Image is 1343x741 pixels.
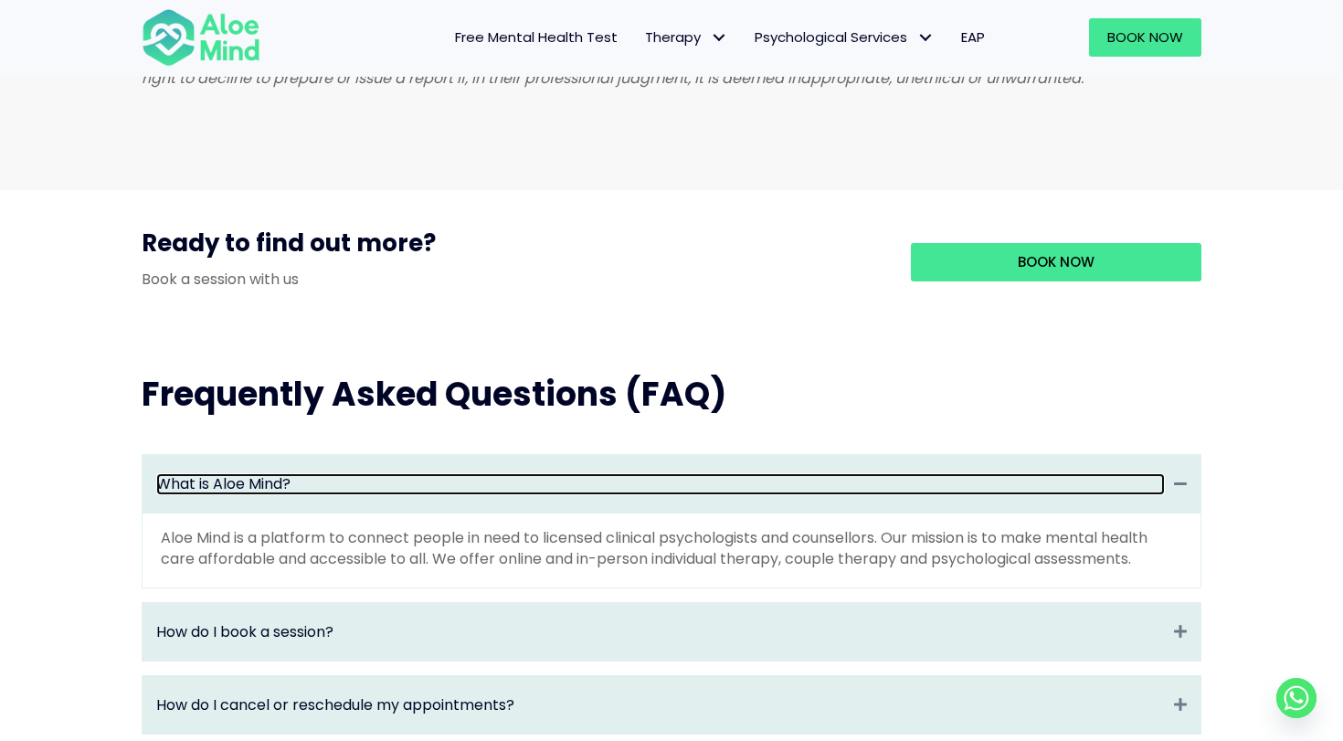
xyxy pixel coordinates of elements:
a: Book Now [1089,18,1201,57]
a: How do I cancel or reschedule my appointments? [156,694,1165,715]
span: Book Now [1018,252,1094,271]
a: Book Now [911,243,1201,281]
span: Free Mental Health Test [455,27,618,47]
img: Aloe mind Logo [142,7,260,68]
nav: Menu [284,18,999,57]
a: EAP [947,18,999,57]
a: What is Aloe Mind? [156,473,1165,494]
p: Aloe Mind is a platform to connect people in need to licensed clinical psychologists and counsell... [161,527,1182,569]
a: TherapyTherapy: submenu [631,18,741,57]
span: Therapy: submenu [705,25,732,51]
h3: Ready to find out more? [142,227,883,269]
span: Therapy [645,27,727,47]
i: Expand [1174,694,1187,715]
i: Collapse [1174,473,1187,494]
a: Whatsapp [1276,678,1317,718]
p: Book a session with us [142,269,883,290]
i: Expand [1174,621,1187,642]
span: Frequently Asked Questions (FAQ) [142,371,726,418]
a: Psychological ServicesPsychological Services: submenu [741,18,947,57]
span: Psychological Services [755,27,934,47]
span: Book Now [1107,27,1183,47]
span: EAP [961,27,985,47]
a: Free Mental Health Test [441,18,631,57]
a: How do I book a session? [156,621,1165,642]
span: Psychological Services: submenu [912,25,938,51]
